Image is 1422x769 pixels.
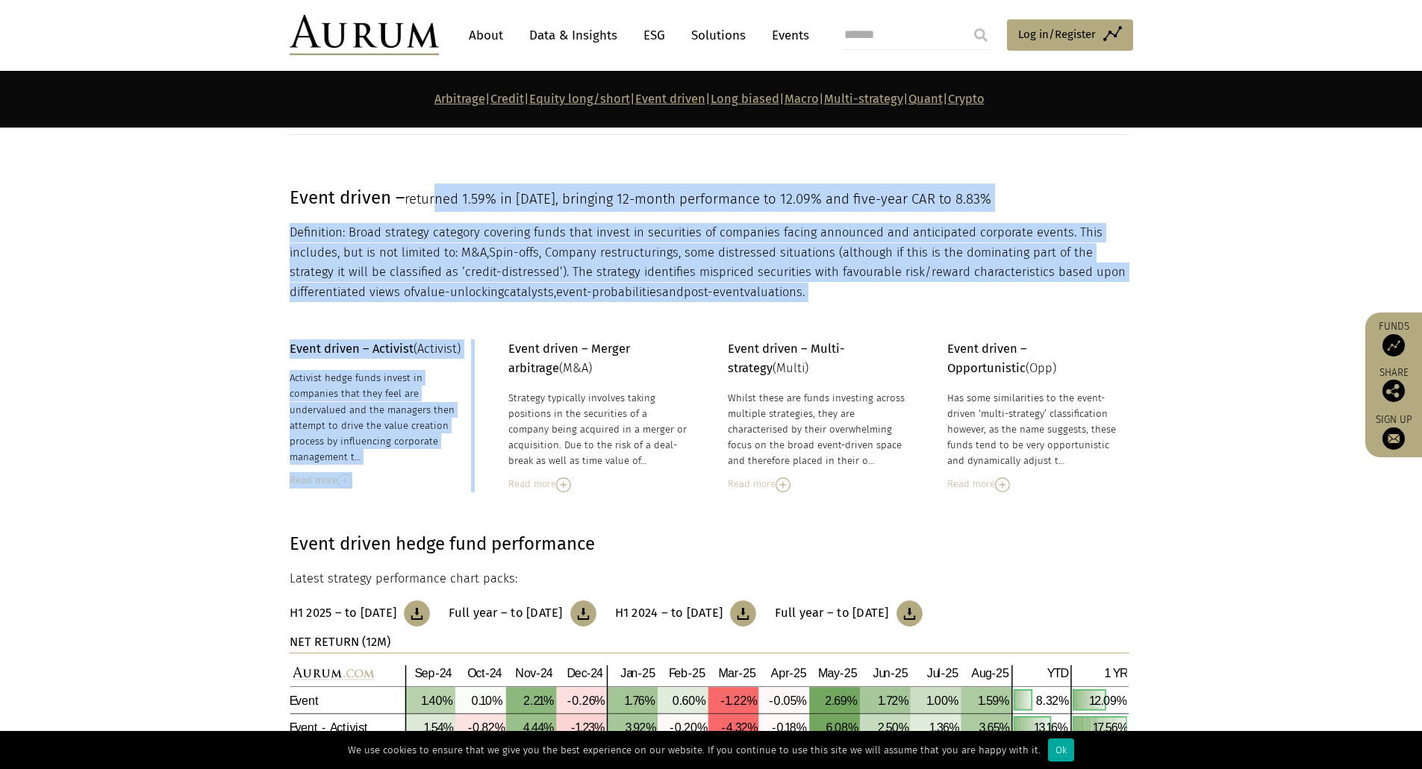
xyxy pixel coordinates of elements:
strong: NET RETURN (12M) [290,635,390,649]
div: Has some similarities to the event-driven ‘multi-strategy’ classification however, as the name su... [947,390,1129,469]
h3: H1 2025 – to [DATE] [290,606,397,621]
a: Quant [908,92,943,106]
img: Read More [776,477,790,492]
span: returned 1.59% in [DATE], bringing 12-month performance to 12.09% and five-year CAR to 8.83% [405,191,991,207]
a: ESG [636,22,673,49]
a: Multi-strategy [824,92,903,106]
div: Activist hedge funds invest in companies that they feel are undervalued and the managers then att... [290,370,472,465]
span: event-probabilities [556,285,662,299]
p: Latest strategy performance chart packs: [290,569,1129,588]
p: Definition: Broad strategy category covering funds that invest in securities of companies facing ... [290,223,1129,302]
h3: H1 2024 – to [DATE] [615,606,723,621]
a: Full year – to [DATE] [775,600,922,627]
input: Submit [966,20,996,50]
img: Download Article [896,600,923,627]
a: Full year – to [DATE] [449,600,596,627]
img: Download Article [404,600,430,627]
span: Spin-offs [489,245,539,260]
a: Credit [490,92,524,106]
a: H1 2024 – to [DATE] [615,600,757,627]
a: Crypto [948,92,985,106]
strong: | | | | | | | | [434,92,985,106]
strong: Event driven – Activist [290,342,414,356]
a: Long biased [711,92,779,106]
strong: Event driven hedge fund performance [290,533,595,554]
img: Access Funds [1382,334,1405,357]
a: H1 2025 – to [DATE] [290,600,431,627]
img: Read More [337,474,352,489]
a: Arbitrage [434,92,485,106]
a: Sign up [1373,413,1415,450]
img: Read More [556,477,571,492]
h3: Full year – to [DATE] [449,606,562,621]
span: value-unlocking [414,285,504,299]
a: About [461,22,511,49]
img: Read More [995,477,1010,492]
span: credit-distressed [465,265,560,279]
div: Strategy typically involves taking positions in the securities of a company being acquired in a m... [508,390,690,469]
img: Aurum [290,15,439,55]
span: Event driven – [290,187,405,208]
a: Event driven [635,92,705,106]
img: Download Article [570,600,596,627]
a: Funds [1373,320,1415,357]
a: Macro [785,92,819,106]
a: Events [764,22,809,49]
span: Log in/Register [1018,25,1096,43]
p: (Multi) [728,339,910,379]
img: Download Article [730,600,756,627]
div: Read more [290,472,472,489]
div: Share [1373,368,1415,402]
a: Log in/Register [1007,19,1133,51]
div: Read more [508,476,690,492]
strong: Event driven – Multi-strategy [728,342,845,375]
h3: Full year – to [DATE] [775,606,888,621]
span: post-event [684,285,744,299]
p: (M&A) [508,339,690,379]
a: Equity long/short [529,92,630,106]
strong: Event driven – Opportunistic [947,342,1027,375]
p: (Opp) [947,339,1129,379]
div: Read more [728,476,910,492]
p: (Activist) [290,339,472,359]
div: Ok [1048,738,1074,762]
img: Sign up to our newsletter [1382,427,1405,450]
a: Data & Insights [522,22,625,49]
img: Share this post [1382,380,1405,402]
a: Solutions [684,22,753,49]
div: Whilst these are funds investing across multiple strategies, they are characterised by their over... [728,390,910,469]
strong: Event driven – Merger arbitrage [508,342,630,375]
div: Read more [947,476,1129,492]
